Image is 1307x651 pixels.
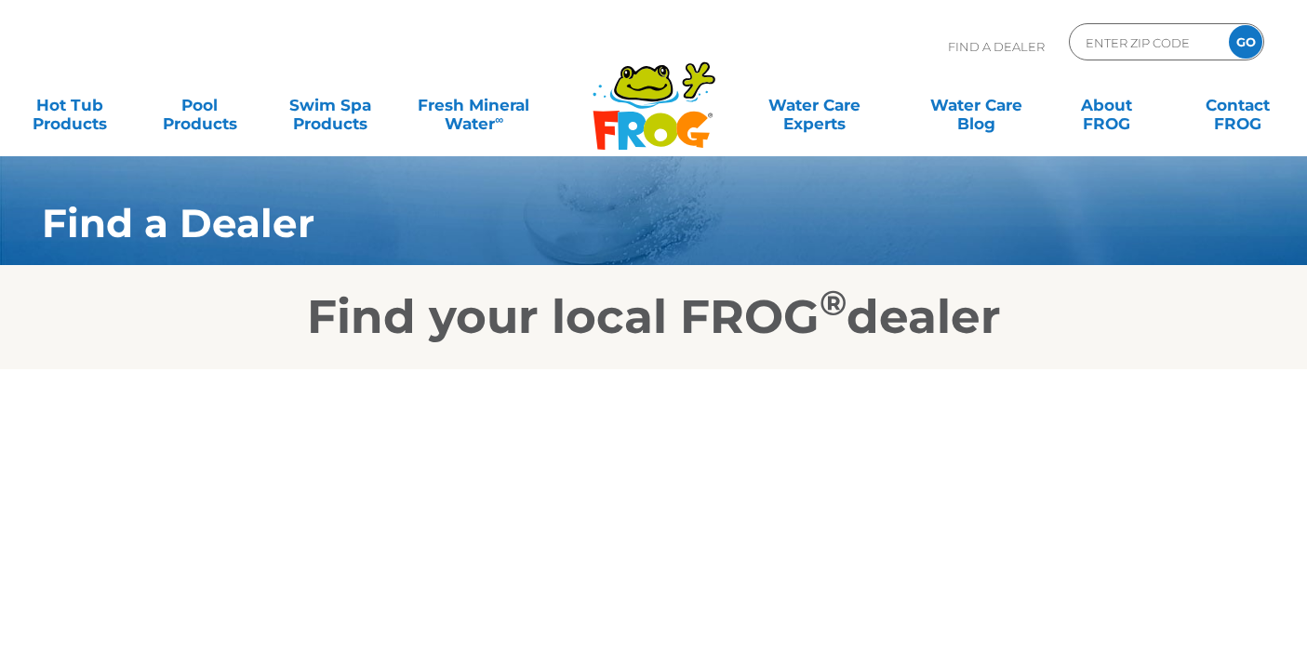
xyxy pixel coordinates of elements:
a: AboutFROG [1056,86,1157,124]
a: Water CareBlog [926,86,1027,124]
h2: Find your local FROG dealer [14,289,1293,345]
a: Water CareExperts [731,86,896,124]
h1: Find a Dealer [42,201,1166,246]
sup: ∞ [495,113,503,126]
p: Find A Dealer [948,23,1045,70]
a: PoolProducts [149,86,250,124]
a: ContactFROG [1187,86,1288,124]
a: Hot TubProducts [19,86,120,124]
a: Fresh MineralWater∞ [410,86,538,124]
sup: ® [820,282,847,324]
a: Swim SpaProducts [280,86,381,124]
img: Frog Products Logo [582,37,726,151]
input: GO [1229,25,1262,59]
